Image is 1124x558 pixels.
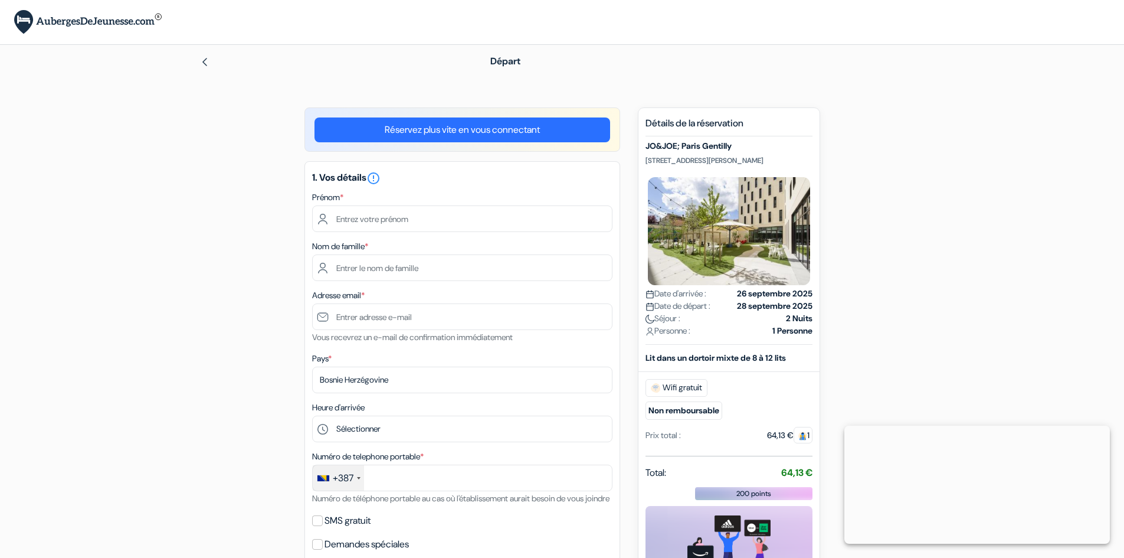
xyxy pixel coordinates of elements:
label: Pays [312,353,332,365]
a: error_outline [366,171,381,184]
img: left_arrow.svg [200,57,209,67]
span: Date d'arrivée : [645,288,706,300]
small: Non remboursable [645,402,722,420]
img: free_wifi.svg [651,383,660,393]
p: [STREET_ADDRESS][PERSON_NAME] [645,156,812,165]
span: Personne : [645,325,690,337]
strong: 2 Nuits [786,312,812,325]
b: Lit dans un dortoir mixte de 8 à 12 lits [645,353,786,363]
span: Total: [645,466,666,480]
img: user_icon.svg [645,327,654,336]
div: +387 [333,471,353,485]
input: Entrez votre prénom [312,205,612,232]
span: 200 points [736,488,771,499]
span: Wifi gratuit [645,379,707,397]
a: Réservez plus vite en vous connectant [314,118,610,142]
div: Bosnia and Herzegovina (Босна и Херцеговина): +387 [313,465,364,491]
h5: Détails de la réservation [645,118,812,136]
img: moon.svg [645,315,654,324]
label: Nom de famille [312,240,368,253]
label: Adresse email [312,289,365,302]
label: SMS gratuit [325,513,371,529]
label: Heure d'arrivée [312,402,365,414]
div: Prix total : [645,429,681,442]
strong: 1 Personne [772,325,812,337]
small: Numéro de téléphone portable au cas où l'établissement aurait besoin de vous joindre [312,493,609,504]
span: Date de départ : [645,300,710,312]
label: Numéro de telephone portable [312,451,424,463]
strong: 26 septembre 2025 [737,288,812,300]
img: calendar.svg [645,290,654,299]
img: AubergesDeJeunesse.com [14,10,162,34]
h5: 1. Vos détails [312,171,612,185]
img: guest.svg [798,432,807,440]
strong: 28 septembre 2025 [737,300,812,312]
strong: 64,13 € [781,466,812,479]
h5: JO&JOE; Paris Gentilly [645,141,812,151]
span: 1 [794,427,812,443]
label: Prénom [312,191,343,204]
span: Départ [490,55,520,67]
img: calendar.svg [645,302,654,311]
input: Entrer le nom de famille [312,254,612,281]
span: Séjour : [645,312,680,325]
input: Entrer adresse e-mail [312,304,612,330]
div: 64,13 € [767,429,812,442]
i: error_outline [366,171,381,185]
label: Demandes spéciales [325,536,409,553]
small: Vous recevrez un e-mail de confirmation immédiatement [312,332,513,342]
